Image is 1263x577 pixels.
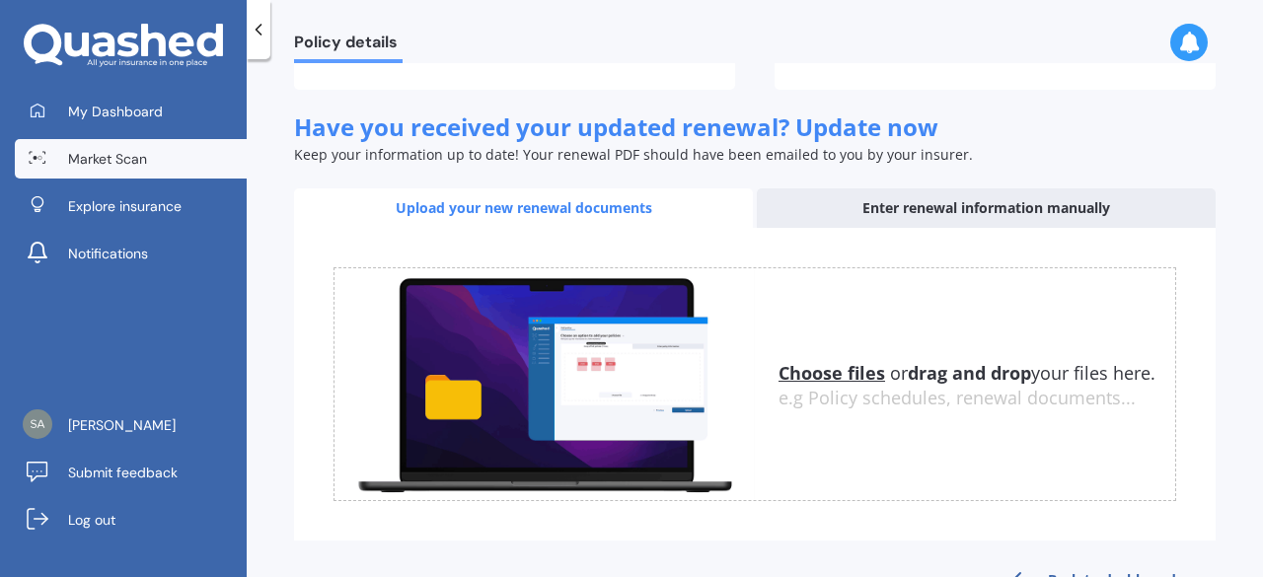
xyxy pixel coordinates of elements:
[15,186,247,226] a: Explore insurance
[15,234,247,273] a: Notifications
[15,139,247,179] a: Market Scan
[15,92,247,131] a: My Dashboard
[294,110,938,143] span: Have you received your updated renewal? Update now
[23,409,52,439] img: 1057d4649fe2b8f6ab12fe7a2c9bbcca
[68,510,115,530] span: Log out
[68,415,176,435] span: [PERSON_NAME]
[68,102,163,121] span: My Dashboard
[15,405,247,445] a: [PERSON_NAME]
[779,361,885,385] u: Choose files
[334,268,755,500] img: upload.de96410c8ce839c3fdd5.gif
[68,196,182,216] span: Explore insurance
[294,188,753,228] div: Upload your new renewal documents
[15,500,247,540] a: Log out
[779,388,1175,409] div: e.g Policy schedules, renewal documents...
[294,145,973,164] span: Keep your information up to date! Your renewal PDF should have been emailed to you by your insurer.
[68,244,148,263] span: Notifications
[68,149,147,169] span: Market Scan
[757,188,1216,228] div: Enter renewal information manually
[908,361,1031,385] b: drag and drop
[294,33,403,59] span: Policy details
[15,453,247,492] a: Submit feedback
[68,463,178,482] span: Submit feedback
[779,361,1155,385] span: or your files here.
